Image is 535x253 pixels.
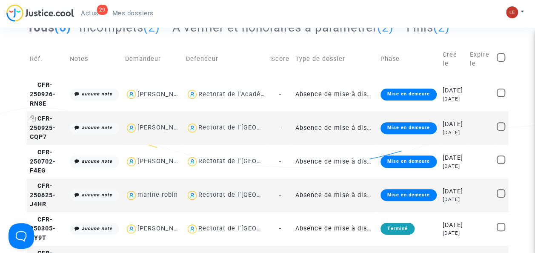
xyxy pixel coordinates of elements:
td: Absence de mise à disposition d'AESH [292,178,378,212]
a: Mes dossiers [106,7,160,20]
img: icon-user.svg [125,223,137,235]
div: [DATE] [443,86,463,95]
td: Type de dossier [292,41,378,78]
span: Mes dossiers [112,9,154,17]
div: Rectorat de l'[GEOGRAPHIC_DATA] [198,124,307,131]
div: 29 [97,5,108,15]
img: icon-user.svg [186,122,198,134]
img: icon-user.svg [125,88,137,101]
span: CFR-250702-F4EG [30,149,56,174]
img: icon-user.svg [186,155,198,168]
span: Actus [81,9,99,17]
div: Mise en demeure [381,189,437,201]
span: - [279,124,281,132]
div: [DATE] [443,129,463,136]
td: Expire le [466,41,494,78]
img: icon-user.svg [186,189,198,201]
div: [DATE] [443,221,463,230]
span: - [279,158,281,165]
div: Mise en demeure [381,122,437,134]
span: CFR-250305-AY9T [30,216,56,241]
img: jc-logo.svg [6,4,74,22]
i: aucune note [82,91,112,97]
div: [DATE] [443,95,463,103]
div: [DATE] [443,230,463,237]
td: Créé le [440,41,466,78]
div: [PERSON_NAME] [137,158,190,165]
div: [DATE] [443,187,463,196]
img: icon-user.svg [186,88,198,101]
td: Absence de mise à disposition d'AESH [292,78,378,111]
td: Absence de mise à disposition d'AESH [292,111,378,145]
div: Mise en demeure [381,89,437,101]
a: 29Actus [74,7,106,20]
span: CFR-250925-CQP7 [30,115,56,141]
img: 7d989c7df380ac848c7da5f314e8ff03 [506,6,518,18]
img: icon-user.svg [186,223,198,235]
span: CFR-250926-RN8E [30,81,56,107]
div: Rectorat de l'[GEOGRAPHIC_DATA] [198,158,307,165]
i: aucune note [82,192,112,198]
i: aucune note [82,226,112,231]
div: Rectorat de l'Académie de Toulouse [198,91,313,98]
div: Rectorat de l'[GEOGRAPHIC_DATA] [198,191,307,198]
td: Defendeur [183,41,268,78]
div: [DATE] [443,120,463,129]
span: - [279,91,281,98]
td: Réf. [27,41,67,78]
i: aucune note [82,158,112,164]
div: [DATE] [443,196,463,203]
td: Phase [378,41,440,78]
td: Notes [67,41,122,78]
div: marine robin [137,191,178,198]
iframe: Help Scout Beacon - Open [9,223,34,249]
div: [DATE] [443,153,463,163]
span: - [279,225,281,232]
span: - [279,192,281,199]
div: Rectorat de l'[GEOGRAPHIC_DATA] ([GEOGRAPHIC_DATA]-[GEOGRAPHIC_DATA]) [198,225,447,232]
div: [PERSON_NAME] [137,91,190,98]
td: Absence de mise à disposition d'AESH [292,212,378,246]
div: Mise en demeure [381,155,437,167]
td: Score [268,41,292,78]
img: icon-user.svg [125,122,137,134]
td: Absence de mise à disposition d'AESH [292,145,378,178]
img: icon-user.svg [125,189,137,201]
span: CFR-250625-J4HR [30,182,56,208]
div: [DATE] [443,163,463,170]
div: [PERSON_NAME] [137,225,190,232]
td: Demandeur [122,41,183,78]
div: [PERSON_NAME] [137,124,190,131]
i: aucune note [82,125,112,130]
div: Terminé [381,223,415,235]
img: icon-user.svg [125,155,137,168]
